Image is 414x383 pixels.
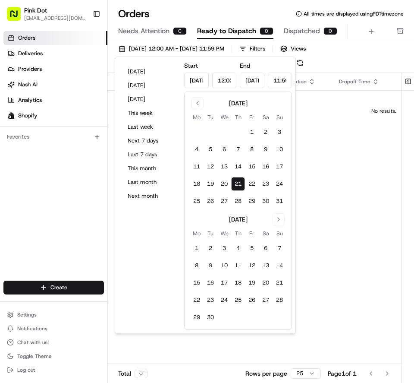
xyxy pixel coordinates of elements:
span: Wisdom [PERSON_NAME] [27,134,92,141]
button: 7 [231,142,245,156]
button: 25 [231,293,245,307]
button: 13 [217,160,231,174]
button: Create [3,281,104,294]
span: Settings [17,311,37,318]
button: Views [276,43,310,55]
span: [DATE] [98,134,116,141]
button: Notifications [3,323,104,335]
button: Settings [3,309,104,321]
button: 9 [204,259,217,272]
a: 💻API Documentation [69,190,142,205]
button: 18 [231,276,245,290]
span: [DATE] 12:00 AM - [DATE] 11:59 PM [129,45,224,53]
div: Past conversations [9,112,58,119]
div: Dropoff Time [339,78,388,85]
img: Wisdom Oko [9,149,22,166]
button: 30 [204,310,217,324]
button: 20 [259,276,273,290]
button: 1 [190,241,204,255]
span: Wisdom [PERSON_NAME] [27,157,92,164]
button: Pink Dot [24,6,47,15]
span: Knowledge Base [17,193,66,202]
a: Orders [3,31,107,45]
div: Page 1 of 1 [328,369,357,378]
span: [DATE] [98,157,116,164]
button: 23 [259,177,273,191]
button: Refresh [294,57,306,69]
p: Rows per page [245,369,287,378]
span: Orders [18,34,35,42]
button: 3 [273,125,286,139]
button: Go to next month [273,213,285,225]
div: [DATE] [229,99,248,108]
button: 21 [273,276,286,290]
button: 6 [259,241,273,255]
button: 2 [259,125,273,139]
button: Next month [124,190,176,202]
button: 19 [204,177,217,191]
a: Powered byPylon [61,214,104,221]
span: Analytics [18,96,42,104]
button: 11 [231,259,245,272]
button: 24 [273,177,286,191]
button: 14 [231,160,245,174]
button: [DATE] [124,66,176,78]
div: 0 [135,369,147,378]
span: All times are displayed using PDT timezone [304,10,404,17]
button: 31 [273,194,286,208]
a: Analytics [3,93,107,107]
button: 1 [245,125,259,139]
button: Last month [124,176,176,188]
button: Log out [3,364,104,376]
div: 💻 [73,194,80,201]
th: Friday [245,113,259,122]
button: 28 [231,194,245,208]
button: 27 [217,194,231,208]
th: Saturday [259,113,273,122]
button: [EMAIL_ADDRESS][DOMAIN_NAME] [24,15,86,22]
th: Wednesday [217,229,231,238]
img: 8571987876998_91fb9ceb93ad5c398215_72.jpg [18,82,34,98]
button: 17 [273,160,286,174]
div: 📗 [9,194,16,201]
button: 20 [217,177,231,191]
th: Saturday [259,229,273,238]
div: [DATE] [229,215,248,224]
h1: Orders [118,7,150,21]
button: Toggle Theme [3,350,104,362]
button: 8 [245,142,259,156]
div: We're available if you need us! [39,91,119,98]
button: 2 [204,241,217,255]
th: Thursday [231,229,245,238]
button: 26 [245,293,259,307]
button: 6 [217,142,231,156]
button: 16 [259,160,273,174]
button: 22 [245,177,259,191]
button: 5 [245,241,259,255]
span: Shopify [18,112,38,120]
span: API Documentation [82,193,138,202]
input: Date [240,73,264,88]
a: Nash AI [3,78,107,92]
span: Log out [17,367,35,374]
button: 13 [259,259,273,272]
div: Favorites [3,130,104,144]
span: Notifications [17,325,47,332]
button: 29 [190,310,204,324]
button: This month [124,162,176,174]
button: 7 [273,241,286,255]
span: • [94,134,97,141]
th: Friday [245,229,259,238]
button: Pink Dot[EMAIL_ADDRESS][DOMAIN_NAME] [3,3,89,24]
label: End [240,62,250,70]
button: [DATE] [124,93,176,105]
img: 1736555255976-a54dd68f-1ca7-489b-9aae-adbdc363a1c4 [17,134,24,141]
button: 4 [190,142,204,156]
input: Time [212,73,237,88]
span: Nash AI [18,81,38,89]
th: Tuesday [204,229,217,238]
a: 📗Knowledge Base [5,190,69,205]
button: Filters [235,43,269,55]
